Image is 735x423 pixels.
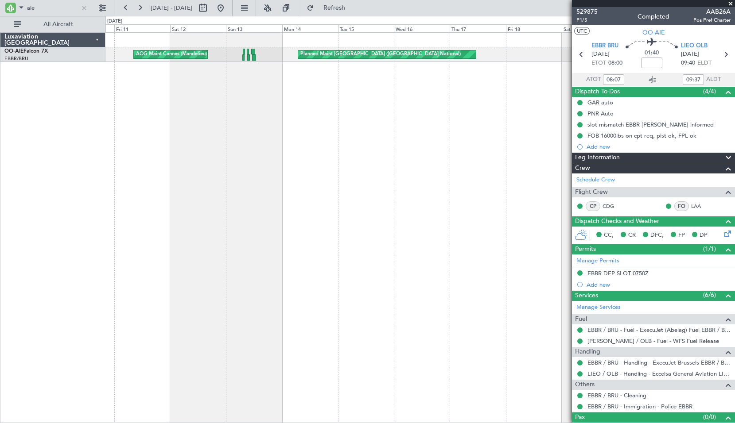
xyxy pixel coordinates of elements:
span: ALDT [706,75,721,84]
div: [DATE] [107,18,122,25]
div: Mon 14 [282,24,338,32]
span: Pos Pref Charter [693,16,731,24]
input: --:-- [603,74,624,85]
span: OO-AIE [642,28,665,37]
span: Permits [575,244,596,254]
div: PNR Auto [587,110,614,117]
div: Completed [638,12,669,21]
span: ETOT [591,59,606,68]
a: LAA [691,202,711,210]
div: FOB 16000lbs on cpt req, pist ok, FPL ok [587,132,696,139]
div: Sat 12 [170,24,226,32]
a: OO-AIEFalcon 7X [4,49,48,54]
span: FP [678,231,685,240]
a: LIEO / OLB - Handling - Eccelsa General Aviation LIEO / OLB [587,370,731,377]
span: All Aircraft [23,21,93,27]
a: EBBR / BRU - Fuel - ExecuJet (Abelag) Fuel EBBR / BRU [587,326,731,334]
div: Add new [587,281,731,288]
span: Crew [575,163,590,173]
div: Sun 13 [226,24,282,32]
input: A/C (Reg. or Type) [27,1,78,15]
span: Services [575,291,598,301]
a: EBBR/BRU [4,55,28,62]
a: EBBR / BRU - Immigration - Police EBBR [587,403,692,410]
div: slot mismatch EBBR [PERSON_NAME] informed [587,121,714,128]
button: All Aircraft [10,17,96,31]
span: [DATE] - [DATE] [151,4,192,12]
div: Fri 11 [114,24,170,32]
span: ELDT [697,59,712,68]
span: (0/0) [703,412,716,422]
span: AAB26A [693,7,731,16]
span: ATOT [586,75,601,84]
div: GAR auto [587,99,613,106]
span: [DATE] [681,50,699,59]
span: Leg Information [575,153,620,163]
span: Dispatch To-Dos [575,87,620,97]
a: CDG [603,202,622,210]
span: CC, [604,231,614,240]
span: 01:40 [645,49,659,58]
div: Sat 19 [562,24,618,32]
span: Refresh [316,5,353,11]
div: CP [586,201,600,211]
div: Fri 18 [506,24,562,32]
a: EBBR / BRU - Handling - ExecuJet Brussels EBBR / BRU [587,359,731,366]
span: (4/4) [703,87,716,96]
button: UTC [574,27,590,35]
div: Planned Maint [GEOGRAPHIC_DATA] ([GEOGRAPHIC_DATA] National) [300,48,461,61]
span: P1/5 [576,16,598,24]
span: Handling [575,347,600,357]
span: CR [628,231,636,240]
span: Pax [575,412,585,423]
div: Tue 15 [338,24,394,32]
div: Wed 16 [394,24,450,32]
span: Others [575,380,595,390]
a: Manage Permits [576,257,619,265]
span: DFC, [650,231,664,240]
span: Dispatch Checks and Weather [575,216,659,227]
input: --:-- [683,74,704,85]
span: (6/6) [703,290,716,300]
span: DP [700,231,708,240]
span: 529875 [576,7,598,16]
a: [PERSON_NAME] / OLB - Fuel - WFS Fuel Release [587,337,719,345]
a: EBBR / BRU - Cleaning [587,392,646,399]
div: EBBR DEP SLOT 0750Z [587,269,649,277]
span: OO-AIE [4,49,23,54]
span: LIEO OLB [681,42,708,50]
div: Thu 17 [450,24,506,32]
span: EBBR BRU [591,42,618,50]
span: Fuel [575,314,587,324]
div: Add new [587,143,731,150]
span: [DATE] [591,50,610,59]
a: Manage Services [576,303,621,312]
span: (1/1) [703,244,716,254]
div: AOG Maint Cannes (Mandelieu) [136,48,207,61]
span: 09:40 [681,59,695,68]
span: Flight Crew [575,187,608,197]
span: 08:00 [608,59,622,68]
button: Refresh [303,1,356,15]
div: FO [674,201,689,211]
a: Schedule Crew [576,176,615,185]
